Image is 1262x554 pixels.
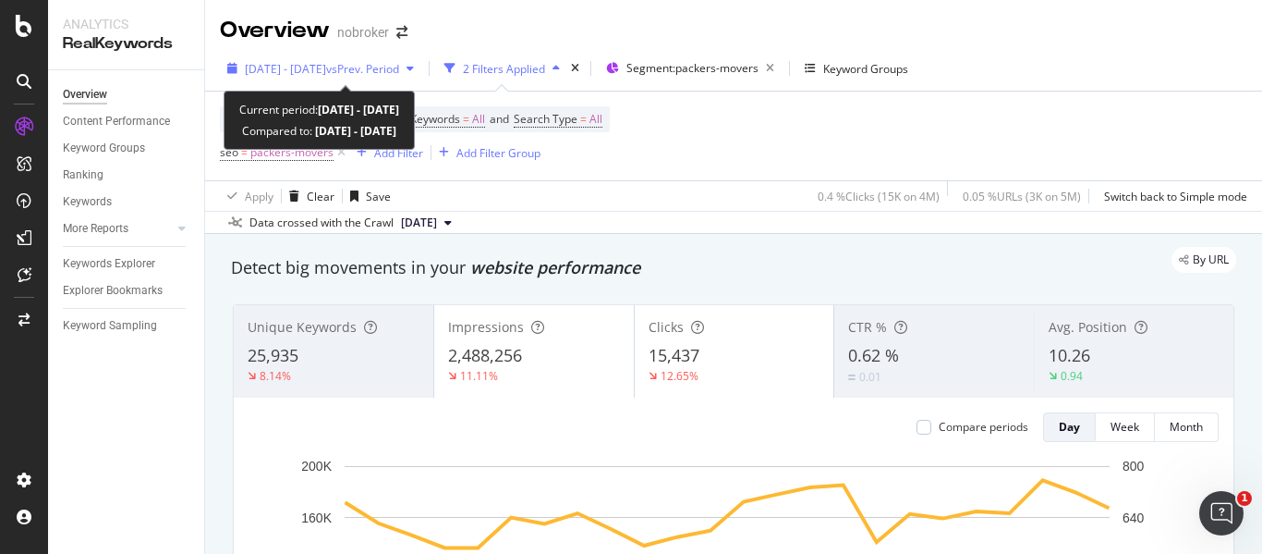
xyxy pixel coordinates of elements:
div: nobroker [337,23,389,42]
div: Add Filter Group [456,145,540,161]
div: Compared to: [242,120,396,142]
div: Switch back to Simple mode [1104,189,1247,204]
span: 10.26 [1049,344,1090,366]
button: [DATE] [394,212,459,234]
span: Unique Keywords [248,318,357,336]
span: 25,935 [248,344,298,366]
button: Month [1155,412,1219,442]
iframe: Intercom live chat [1199,491,1244,536]
span: = [241,144,248,160]
a: Content Performance [63,112,191,131]
button: Switch back to Simple mode [1097,181,1247,211]
span: By URL [1193,254,1229,265]
div: Data crossed with the Crawl [249,215,394,231]
button: [DATE] - [DATE]vsPrev. Period [220,54,421,83]
div: Analytics [63,15,189,33]
button: 2 Filters Applied [437,54,567,83]
div: Keyword Groups [63,139,145,158]
div: Keyword Groups [823,61,908,77]
div: 2 Filters Applied [463,61,545,77]
span: = [580,111,587,127]
span: 2,488,256 [448,344,522,366]
div: Save [366,189,391,204]
span: 2025 Sep. 1st [401,215,437,231]
span: Impressions [448,318,524,336]
div: Add Filter [374,145,423,161]
button: Day [1043,412,1096,442]
text: 800 [1122,459,1145,474]
div: 0.4 % Clicks ( 15K on 4M ) [818,189,940,204]
a: Keyword Groups [63,139,191,158]
div: Overview [220,15,330,46]
button: Keyword Groups [797,54,916,83]
span: 0.62 % [848,344,899,366]
div: Compare periods [939,419,1028,435]
span: CTR % [848,318,887,336]
div: Keywords Explorer [63,254,155,274]
div: Apply [245,189,273,204]
button: Segment:packers-movers [599,54,782,83]
div: Ranking [63,166,103,185]
text: 160K [301,511,332,525]
img: Equal [848,375,855,380]
a: Explorer Bookmarks [63,281,191,301]
span: Avg. Position [1049,318,1127,336]
a: Keyword Sampling [63,316,191,336]
text: 640 [1122,511,1145,525]
span: 15,437 [649,344,699,366]
div: More Reports [63,219,128,239]
div: Day [1059,419,1080,435]
div: times [567,59,583,78]
div: Month [1170,419,1203,435]
div: Week [1110,419,1139,435]
span: Segment: packers-movers [626,60,758,76]
button: Apply [220,181,273,211]
span: = [463,111,469,127]
span: and [490,111,509,127]
span: All [589,106,602,132]
span: All [472,106,485,132]
a: Overview [63,85,191,105]
button: Add Filter Group [431,142,540,164]
div: legacy label [1171,247,1236,273]
button: Clear [282,181,334,211]
span: 1 [1237,491,1252,506]
text: 200K [301,459,332,474]
div: 0.94 [1061,368,1083,384]
div: RealKeywords [63,33,189,55]
div: Keyword Sampling [63,316,157,336]
div: 11.11% [460,368,498,384]
a: Keywords Explorer [63,254,191,274]
a: Keywords [63,192,191,212]
div: 0.05 % URLs ( 3K on 5M ) [963,189,1081,204]
span: packers-movers [250,140,334,166]
div: Explorer Bookmarks [63,281,163,301]
div: Keywords [63,192,112,212]
div: Overview [63,85,107,105]
button: Add Filter [349,142,423,164]
span: seo [220,144,238,160]
div: 12.65% [661,368,698,384]
div: Current period: [239,99,399,120]
span: vs Prev. Period [326,61,399,77]
span: Clicks [649,318,684,336]
span: Keywords [410,111,460,127]
button: Save [343,181,391,211]
b: [DATE] - [DATE] [312,123,396,139]
a: More Reports [63,219,173,239]
div: arrow-right-arrow-left [396,26,407,39]
a: Ranking [63,166,191,185]
button: Week [1096,412,1155,442]
div: Clear [307,189,334,204]
div: 0.01 [859,369,881,385]
div: Content Performance [63,112,170,131]
b: [DATE] - [DATE] [318,102,399,117]
span: [DATE] - [DATE] [245,61,326,77]
div: 8.14% [260,368,291,384]
span: Search Type [514,111,577,127]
